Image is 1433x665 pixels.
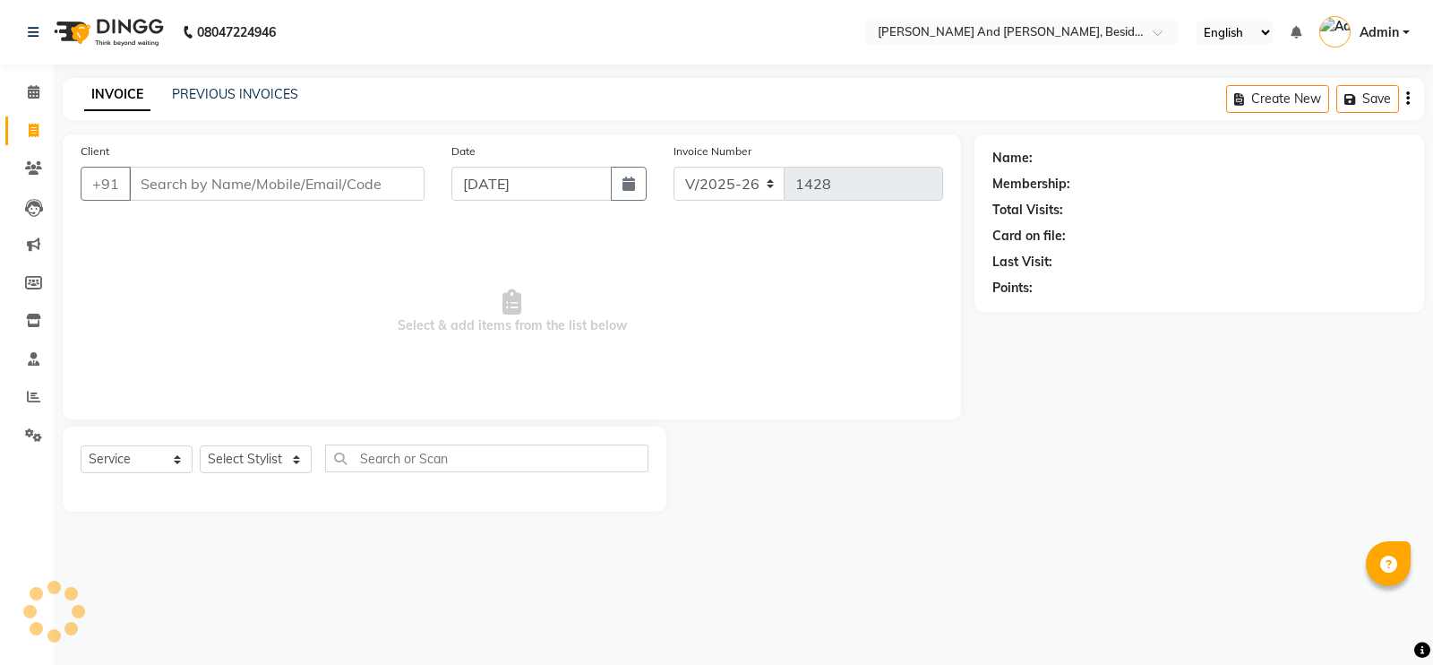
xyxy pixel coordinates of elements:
[84,79,150,111] a: INVOICE
[992,253,1052,272] div: Last Visit:
[992,149,1033,168] div: Name:
[81,222,943,402] span: Select & add items from the list below
[325,445,648,472] input: Search or Scan
[992,201,1063,220] div: Total Visits:
[81,143,109,160] label: Client
[1360,23,1399,42] span: Admin
[129,167,425,201] input: Search by Name/Mobile/Email/Code
[992,175,1070,194] div: Membership:
[197,7,276,57] b: 08047224946
[1358,593,1415,647] iframe: chat widget
[992,227,1066,246] div: Card on file:
[46,7,168,57] img: logo
[674,143,751,160] label: Invoice Number
[1226,85,1329,113] button: Create New
[81,167,131,201] button: +91
[992,279,1033,298] div: Points:
[172,86,298,102] a: PREVIOUS INVOICES
[451,143,476,160] label: Date
[1336,85,1399,113] button: Save
[1319,16,1351,47] img: Admin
